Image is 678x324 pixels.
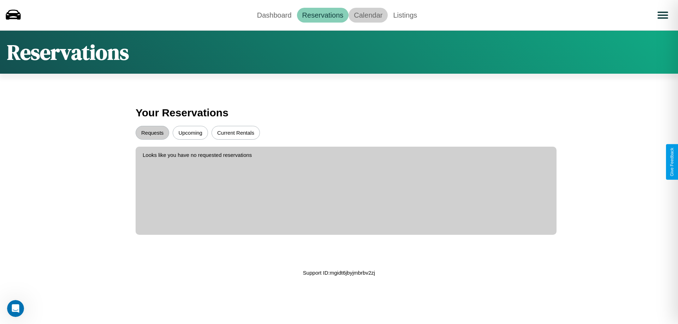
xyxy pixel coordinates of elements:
[297,8,349,23] a: Reservations
[252,8,297,23] a: Dashboard
[388,8,422,23] a: Listings
[173,126,208,140] button: Upcoming
[212,126,260,140] button: Current Rentals
[303,268,375,277] p: Support ID: mgidt6jbyjmbrbv2zj
[7,300,24,317] iframe: Intercom live chat
[136,126,169,140] button: Requests
[653,5,673,25] button: Open menu
[670,148,674,176] div: Give Feedback
[349,8,388,23] a: Calendar
[143,150,549,160] p: Looks like you have no requested reservations
[136,103,542,122] h3: Your Reservations
[7,38,129,67] h1: Reservations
